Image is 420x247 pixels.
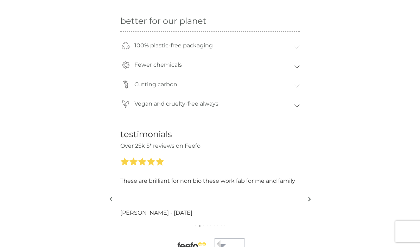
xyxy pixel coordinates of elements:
[120,208,192,218] p: [PERSON_NAME] - [DATE]
[120,129,300,140] h2: testimonials
[131,76,181,93] p: Cutting carbon
[308,196,311,202] img: right-arrow.svg
[131,38,216,54] p: 100% plastic-free packaging
[131,96,222,112] p: Vegan and cruelty-free always
[109,196,112,202] img: left-arrow.svg
[122,100,130,108] img: vegan-icon.svg
[122,80,130,88] img: co2-icon.svg
[131,57,185,73] p: Fewer chemicals
[121,61,130,69] img: chemicals-icon.svg
[120,141,300,151] p: Over 25k 5* reviews on Feefo
[121,41,130,49] img: recycle-icon.svg
[120,16,300,26] h2: better for our planet
[120,176,295,186] p: These are brilliant for non bio these work fab for me and family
